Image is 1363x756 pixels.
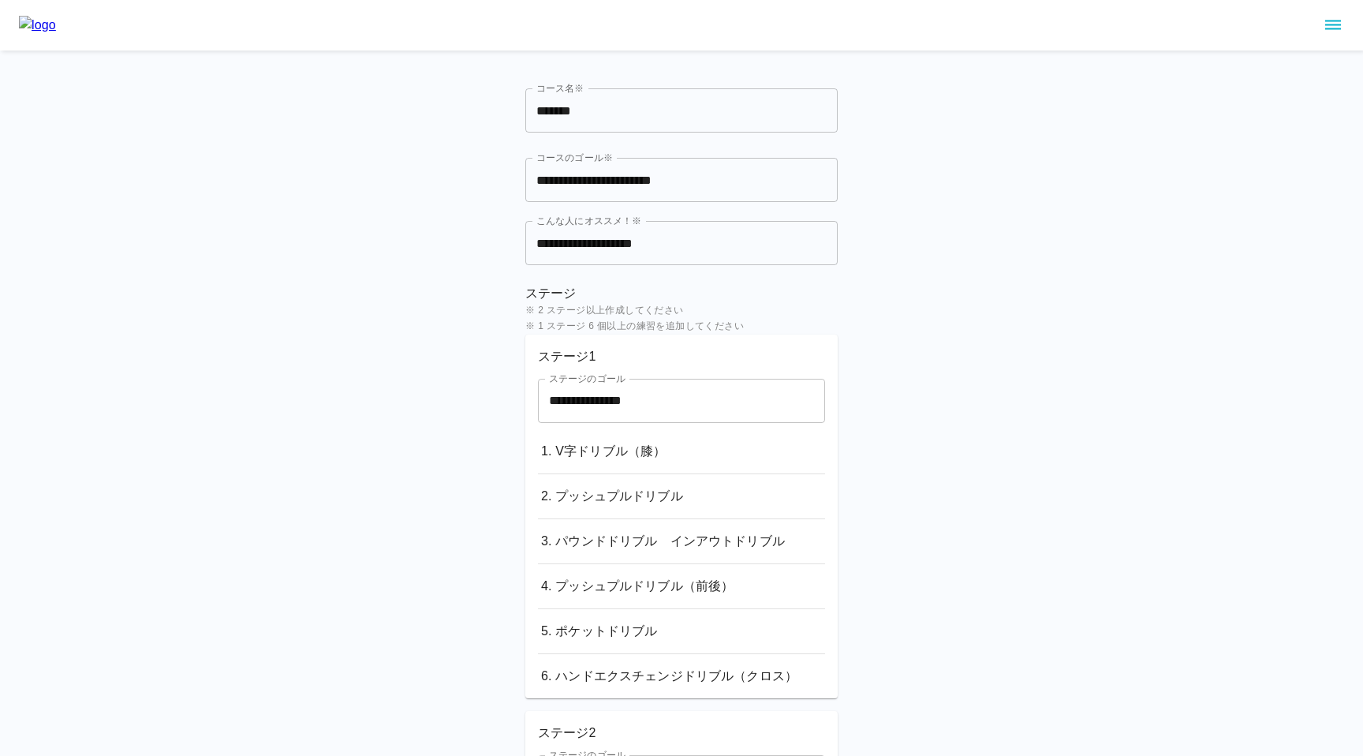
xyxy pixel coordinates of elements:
button: sidemenu [1320,12,1346,39]
label: コースのゴール※ [536,151,613,164]
label: コース名※ [536,81,584,95]
span: ※ 2 ステージ以上作成してください [525,303,838,319]
p: 5. ポケットドリブル [541,622,657,641]
p: 6. ハンドエクスチェンジドリブル（クロス） [541,667,797,686]
label: こんな人にオススメ！※ [536,214,641,227]
label: ステージのゴール [549,372,625,385]
p: ステージ [525,284,838,303]
p: 2. プッシュプルドリブル [541,487,683,506]
span: ※ 1 ステージ 6 個以上の練習を追加してください [525,319,838,335]
img: logo [19,16,56,35]
p: 1. V字ドリブル（膝） [541,442,666,461]
p: 3. パウンドドリブル インアウトドリブル [541,532,785,551]
p: ステージ 1 [538,347,596,366]
p: 4. プッシュプルドリブル（前後） [541,577,734,596]
p: ステージ 2 [538,724,596,743]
